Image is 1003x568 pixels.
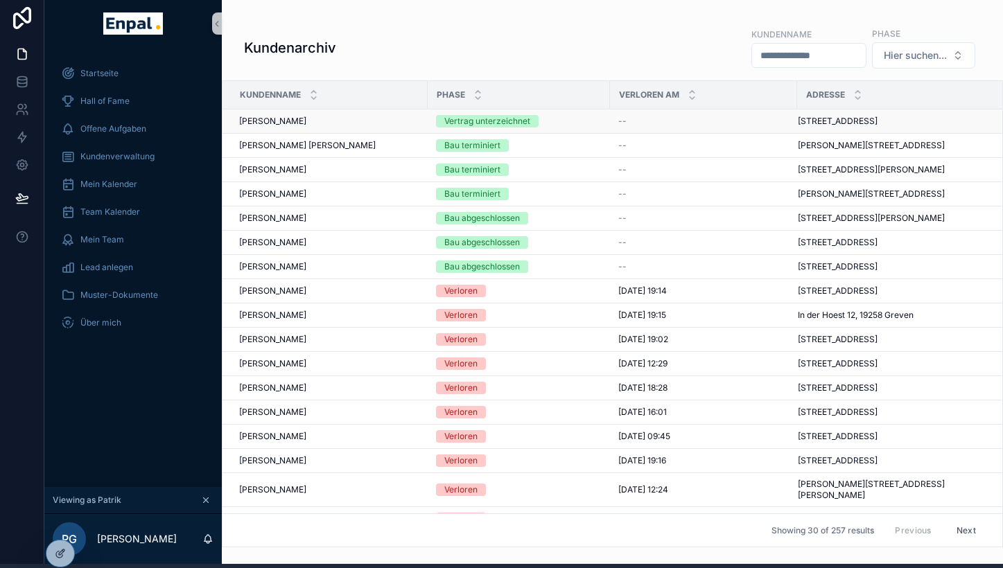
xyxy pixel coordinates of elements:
[239,261,419,272] a: [PERSON_NAME]
[239,237,419,248] a: [PERSON_NAME]
[798,188,945,199] span: [PERSON_NAME][STREET_ADDRESS]
[798,382,995,393] a: [STREET_ADDRESS]
[798,382,878,393] span: [STREET_ADDRESS]
[239,407,419,418] a: [PERSON_NAME]
[436,139,602,152] a: Bau terminiert
[444,357,478,370] div: Verloren
[44,51,222,353] div: scrollable content
[436,212,602,224] a: Bau abgeschlossen
[436,236,602,249] a: Bau abgeschlossen
[444,454,478,467] div: Verloren
[444,139,500,152] div: Bau terminiert
[618,237,627,248] span: --
[618,188,789,199] a: --
[239,484,419,495] a: [PERSON_NAME]
[618,334,668,345] span: [DATE] 19:02
[436,430,602,443] a: Verloren
[884,48,947,62] span: Hier suchen...
[444,188,500,200] div: Bau terminiert
[239,382,419,393] a: [PERSON_NAME]
[80,179,137,190] span: Mein Kalender
[239,140,376,151] span: [PERSON_NAME] [PERSON_NAME]
[947,520,986,541] button: Next
[619,89,679,100] span: Verloren Am
[80,317,121,328] span: Über mich
[618,310,666,321] span: [DATE] 19:15
[798,188,995,199] a: [PERSON_NAME][STREET_ADDRESS]
[239,484,306,495] span: [PERSON_NAME]
[798,140,945,151] span: [PERSON_NAME][STREET_ADDRESS]
[798,455,878,466] span: [STREET_ADDRESS]
[798,116,995,127] a: [STREET_ADDRESS]
[798,285,995,296] a: [STREET_ADDRESS]
[798,116,878,127] span: [STREET_ADDRESS]
[798,237,878,248] span: [STREET_ADDRESS]
[444,260,520,273] div: Bau abgeschlossen
[444,236,520,249] div: Bau abgeschlossen
[798,164,945,175] span: [STREET_ADDRESS][PERSON_NAME]
[618,407,789,418] a: [DATE] 16:01
[80,68,119,79] span: Startseite
[618,213,627,224] span: --
[53,227,213,252] a: Mein Team
[444,285,478,297] div: Verloren
[97,532,177,546] p: [PERSON_NAME]
[444,430,478,443] div: Verloren
[798,455,995,466] a: [STREET_ADDRESS]
[444,382,478,394] div: Verloren
[239,164,306,175] span: [PERSON_NAME]
[239,334,419,345] a: [PERSON_NAME]
[806,89,845,100] span: Adresse
[80,123,146,134] span: Offene Aufgaben
[239,188,419,199] a: [PERSON_NAME]
[239,358,306,369] span: [PERSON_NAME]
[618,431,670,442] span: [DATE] 09:45
[798,334,995,345] a: [STREET_ADDRESS]
[240,89,301,100] span: Kundenname
[872,27,900,39] label: Phase
[872,42,975,69] button: Select Button
[798,358,995,369] a: [STREET_ADDRESS]
[436,260,602,273] a: Bau abgeschlossen
[239,213,419,224] a: [PERSON_NAME]
[53,283,213,308] a: Muster-Dokumente
[444,212,520,224] div: Bau abgeschlossen
[618,261,789,272] a: --
[618,116,627,127] span: --
[618,455,666,466] span: [DATE] 19:16
[436,309,602,321] a: Verloren
[798,285,878,296] span: [STREET_ADDRESS]
[798,140,995,151] a: [PERSON_NAME][STREET_ADDRESS]
[239,116,419,127] a: [PERSON_NAME]
[239,188,306,199] span: [PERSON_NAME]
[239,358,419,369] a: [PERSON_NAME]
[618,237,789,248] a: --
[798,213,945,224] span: [STREET_ADDRESS][PERSON_NAME]
[436,163,602,176] a: Bau terminiert
[53,310,213,335] a: Über mich
[62,531,77,547] span: PG
[618,285,789,296] a: [DATE] 19:14
[618,455,789,466] a: [DATE] 19:16
[618,164,627,175] span: --
[444,333,478,346] div: Verloren
[239,431,306,442] span: [PERSON_NAME]
[798,431,878,442] span: [STREET_ADDRESS]
[798,237,995,248] a: [STREET_ADDRESS]
[53,199,213,224] a: Team Kalender
[239,310,306,321] span: [PERSON_NAME]
[53,144,213,169] a: Kundenverwaltung
[239,237,306,248] span: [PERSON_NAME]
[80,234,124,245] span: Mein Team
[618,407,667,418] span: [DATE] 16:01
[798,310,914,321] span: In der Hoest 12, 19258 Greven
[80,96,130,107] span: Hall of Fame
[618,164,789,175] a: --
[798,407,878,418] span: [STREET_ADDRESS]
[618,285,667,296] span: [DATE] 19:14
[444,115,530,127] div: Vertrag unterzeichnet
[239,407,306,418] span: [PERSON_NAME]
[798,334,878,345] span: [STREET_ADDRESS]
[618,140,627,151] span: --
[618,116,789,127] a: --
